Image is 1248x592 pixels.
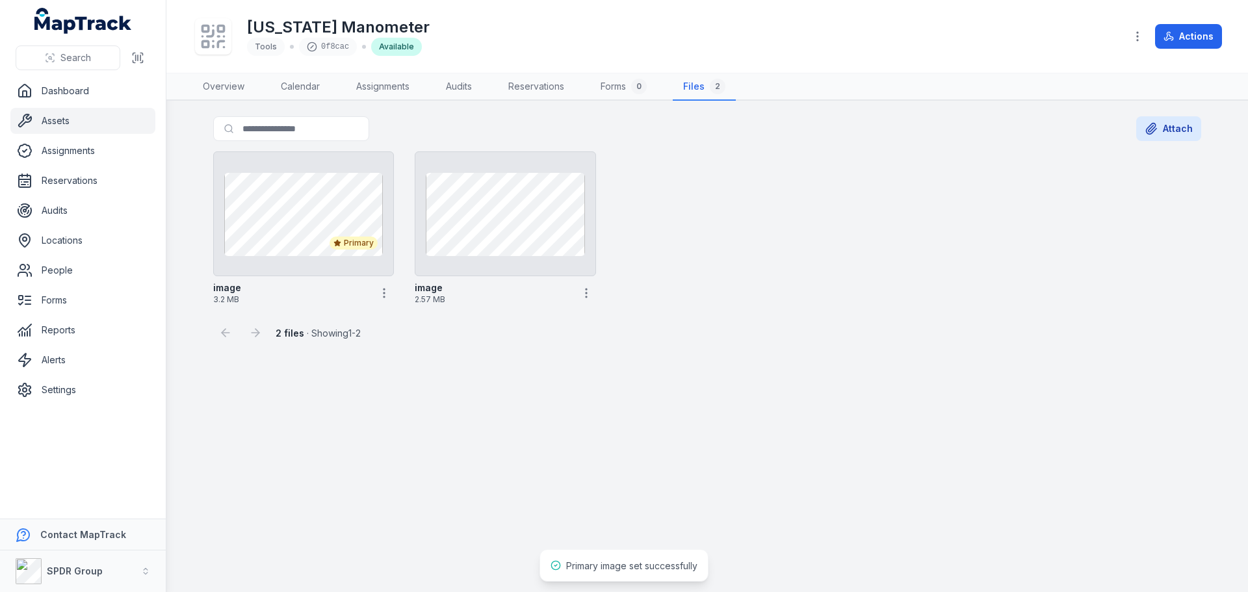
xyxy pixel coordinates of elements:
[10,227,155,253] a: Locations
[710,79,725,94] div: 2
[415,281,443,294] strong: image
[299,38,357,56] div: 0f8cac
[10,257,155,283] a: People
[10,168,155,194] a: Reservations
[1136,116,1201,141] button: Attach
[10,317,155,343] a: Reports
[1155,24,1222,49] button: Actions
[10,287,155,313] a: Forms
[590,73,657,101] a: Forms0
[213,294,369,305] span: 3.2 MB
[276,328,304,339] strong: 2 files
[192,73,255,101] a: Overview
[631,79,647,94] div: 0
[10,78,155,104] a: Dashboard
[371,38,422,56] div: Available
[255,42,277,51] span: Tools
[276,328,361,339] span: · Showing 1 - 2
[498,73,575,101] a: Reservations
[415,294,571,305] span: 2.57 MB
[34,8,132,34] a: MapTrack
[213,281,241,294] strong: image
[47,565,103,576] strong: SPDR Group
[10,138,155,164] a: Assignments
[566,560,697,571] span: Primary image set successfully
[270,73,330,101] a: Calendar
[10,347,155,373] a: Alerts
[10,377,155,403] a: Settings
[330,237,378,250] div: Primary
[60,51,91,64] span: Search
[346,73,420,101] a: Assignments
[16,45,120,70] button: Search
[40,529,126,540] strong: Contact MapTrack
[10,108,155,134] a: Assets
[435,73,482,101] a: Audits
[10,198,155,224] a: Audits
[673,73,736,101] a: Files2
[247,17,430,38] h1: [US_STATE] Manometer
